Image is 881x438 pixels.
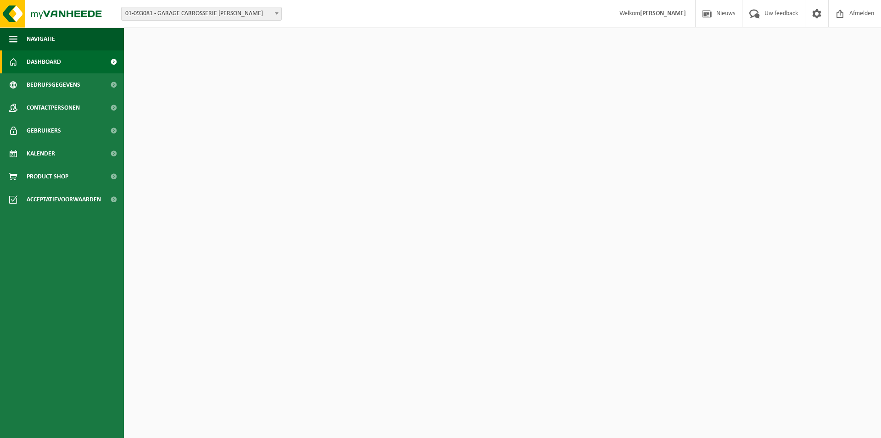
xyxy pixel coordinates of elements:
[27,73,80,96] span: Bedrijfsgegevens
[27,142,55,165] span: Kalender
[27,188,101,211] span: Acceptatievoorwaarden
[121,7,282,21] span: 01-093081 - GARAGE CARROSSERIE ANTOINE - GERAARDSBERGEN
[122,7,281,20] span: 01-093081 - GARAGE CARROSSERIE ANTOINE - GERAARDSBERGEN
[640,10,686,17] strong: [PERSON_NAME]
[27,96,80,119] span: Contactpersonen
[27,165,68,188] span: Product Shop
[27,28,55,50] span: Navigatie
[27,50,61,73] span: Dashboard
[27,119,61,142] span: Gebruikers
